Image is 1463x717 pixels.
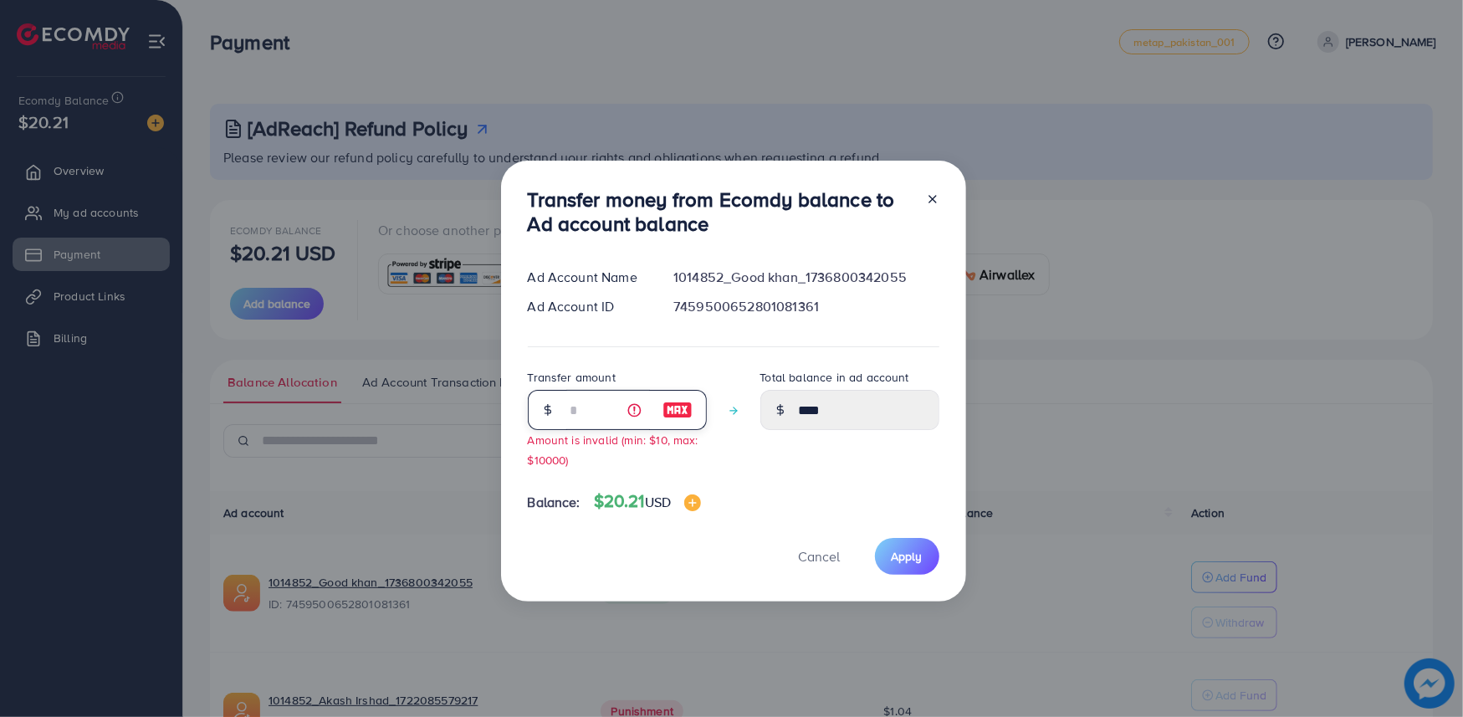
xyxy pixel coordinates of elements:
small: Amount is invalid (min: $10, max: $10000) [528,432,698,467]
span: USD [645,493,671,511]
label: Total balance in ad account [760,369,909,386]
img: image [662,400,693,420]
h4: $20.21 [594,491,701,512]
img: image [684,494,701,511]
button: Cancel [778,538,862,574]
div: 1014852_Good khan_1736800342055 [660,268,952,287]
span: Balance: [528,493,581,512]
label: Transfer amount [528,369,616,386]
h3: Transfer money from Ecomdy balance to Ad account balance [528,187,913,236]
div: Ad Account ID [514,297,661,316]
div: 7459500652801081361 [660,297,952,316]
span: Apply [892,548,923,565]
span: Cancel [799,547,841,566]
div: Ad Account Name [514,268,661,287]
button: Apply [875,538,939,574]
